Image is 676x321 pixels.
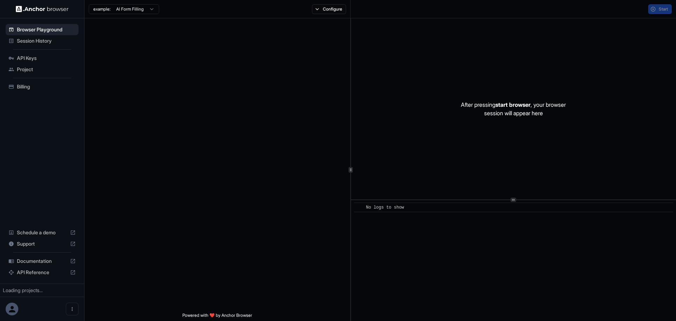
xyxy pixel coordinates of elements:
span: Session History [17,37,76,44]
span: Powered with ❤️ by Anchor Browser [182,313,252,321]
span: start browser [495,101,531,108]
div: API Keys [6,53,79,64]
span: Browser Playground [17,26,76,33]
p: After pressing , your browser session will appear here [461,100,566,117]
button: Configure [312,4,346,14]
div: Browser Playground [6,24,79,35]
div: Documentation [6,255,79,267]
div: Loading projects... [3,287,81,294]
div: API Reference [6,267,79,278]
span: No logs to show [366,205,404,210]
span: ​ [357,204,361,211]
img: Anchor Logo [16,6,69,12]
div: Project [6,64,79,75]
span: Billing [17,83,76,90]
span: API Keys [17,55,76,62]
div: Schedule a demo [6,227,79,238]
span: API Reference [17,269,67,276]
div: Session History [6,35,79,47]
span: example: [93,6,111,12]
div: Billing [6,81,79,92]
span: Support [17,240,67,247]
div: Support [6,238,79,249]
span: Documentation [17,258,67,265]
span: Project [17,66,76,73]
button: Open menu [66,303,79,315]
span: Schedule a demo [17,229,67,236]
